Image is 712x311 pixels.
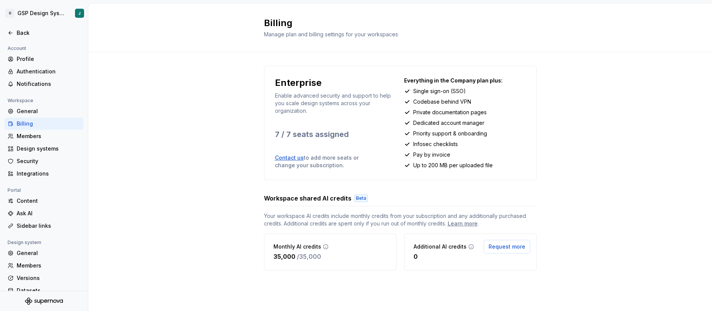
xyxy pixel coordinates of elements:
p: 0 [414,252,418,261]
div: General [17,249,80,257]
div: Notifications [17,80,80,88]
button: Request more [484,240,530,253]
h3: Workspace shared AI credits [264,194,351,203]
a: Integrations [5,168,83,180]
p: Everything in the Company plan plus: [404,77,526,84]
a: Datasets [5,285,83,297]
a: Notifications [5,78,83,90]
h2: Billing [264,17,528,29]
a: Back [5,27,83,39]
p: Monthly AI credits [273,243,321,250]
a: Versions [5,272,83,284]
p: 7 / 7 seats assigned [275,129,397,140]
div: Portal [5,186,24,195]
div: Design system [5,238,44,247]
a: Authentication [5,65,83,78]
a: Learn more [448,220,478,227]
p: Enterprise [275,77,322,89]
a: General [5,105,83,117]
a: Content [5,195,83,207]
div: Billing [17,120,80,128]
a: Contact us [275,154,304,161]
span: Your workspace AI credits include monthly credits from your subscription and any additionally pur... [264,212,537,227]
span: Manage plan and billing settings for your workspaces [264,31,398,37]
div: Sidebar links [17,222,80,230]
div: G [5,9,14,18]
a: General [5,247,83,259]
p: Up to 200 MB per uploaded file [413,162,493,169]
a: Ask AI [5,207,83,219]
span: Request more [489,243,525,250]
p: to add more seats or change your subscription. [275,154,378,169]
p: Pay by invoice [413,151,450,159]
div: Members [17,262,80,269]
p: / 35,000 [297,252,321,261]
p: Single sign-on (SSO) [413,87,466,95]
div: General [17,107,80,115]
div: Datasets [17,287,80,294]
div: Beta [354,194,368,202]
a: Members [5,260,83,272]
div: Design systems [17,145,80,152]
div: Back [17,29,80,37]
p: Additional AI credits [414,243,467,250]
div: Account [5,44,29,53]
div: Workspace [5,96,36,105]
a: Design systems [5,143,83,155]
div: Authentication [17,68,80,75]
a: Profile [5,53,83,65]
div: Versions [17,274,80,282]
p: Enable advanced security and support to help you scale design systems across your organization. [275,92,397,115]
div: GSP Design System [17,9,66,17]
div: Members [17,132,80,140]
p: Priority support & onboarding [413,130,487,137]
div: Integrations [17,170,80,177]
div: Profile [17,55,80,63]
svg: Supernova Logo [25,297,63,305]
div: Security [17,157,80,165]
a: Billing [5,118,83,130]
div: J [78,10,81,16]
button: GGSP Design SystemJ [2,5,86,22]
p: 35,000 [273,252,295,261]
p: Codebase behind VPN [413,98,471,106]
div: Content [17,197,80,205]
p: Private documentation pages [413,109,487,116]
div: Ask AI [17,210,80,217]
p: Dedicated account manager [413,119,484,127]
a: Sidebar links [5,220,83,232]
a: Members [5,130,83,142]
p: Infosec checklists [413,140,458,148]
a: Security [5,155,83,167]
